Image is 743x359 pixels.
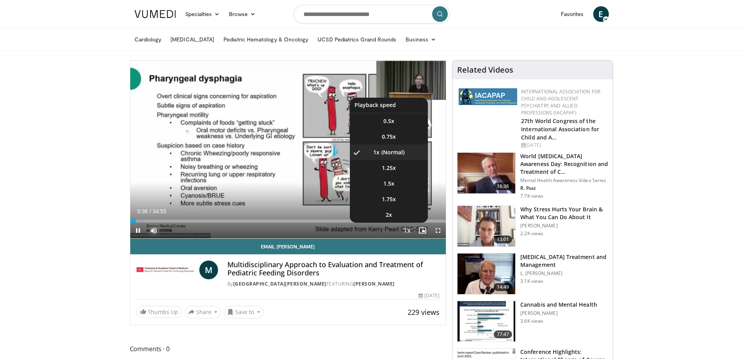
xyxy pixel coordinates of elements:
[313,32,401,47] a: UCSD Pediatrics Grand Rounds
[459,88,517,105] img: 2a9917ce-aac2-4f82-acde-720e532d7410.png.150x105_q85_autocrop_double_scale_upscale_version-0.2.png
[135,10,176,18] img: VuMedi Logo
[458,301,515,342] img: 0e991599-1ace-4004-98d5-e0b39d86eda7.150x105_q85_crop-smart_upscale.jpg
[520,152,608,176] h3: World [MEDICAL_DATA] Awareness Day: Recognition and Treatment of C…
[137,208,148,214] span: 0:36
[353,280,395,287] a: [PERSON_NAME]
[137,261,196,279] img: Boston University Chobanian & Avedisian School of Medicine
[457,205,608,247] a: 13:01 Why Stress Hurts Your Brain & What You Can Do About It [PERSON_NAME] 2.2K views
[224,306,264,318] button: Save to
[593,6,609,22] a: E
[382,164,396,172] span: 1.25x
[399,223,415,238] button: Playback Rate
[130,344,447,354] span: Comments 0
[130,223,146,238] button: Pause
[233,280,326,287] a: [GEOGRAPHIC_DATA][PERSON_NAME]
[130,239,446,254] a: Email [PERSON_NAME]
[520,253,608,269] h3: [MEDICAL_DATA] Treatment and Management
[520,310,597,316] p: [PERSON_NAME]
[181,6,225,22] a: Specialties
[520,318,543,324] p: 3.6K views
[457,301,608,342] a: 77:47 Cannabis and Mental Health [PERSON_NAME] 3.6K views
[185,306,221,318] button: Share
[130,32,166,47] a: Cardiology
[294,5,450,23] input: Search topics, interventions
[457,152,608,199] a: 16:36 World [MEDICAL_DATA] Awareness Day: Recognition and Treatment of C… Mental Health Awareness...
[457,65,513,75] h4: Related Videos
[520,278,543,284] p: 3.1K views
[458,206,515,246] img: 153729e0-faea-4f29-b75f-59bcd55f36ca.150x105_q85_crop-smart_upscale.jpg
[430,223,446,238] button: Fullscreen
[494,236,512,243] span: 13:01
[520,301,597,309] h3: Cannabis and Mental Health
[382,195,396,203] span: 1.75x
[227,280,440,288] div: By FEATURING
[520,185,608,191] p: R. Post
[383,180,394,188] span: 1.5x
[494,283,512,291] span: 14:49
[520,177,608,184] p: Mental Health Awareness Video Series
[520,223,608,229] p: [PERSON_NAME]
[130,61,446,239] video-js: Video Player
[520,205,608,221] h3: Why Stress Hurts Your Brain & What You Can Do About It
[130,220,446,223] div: Progress Bar
[556,6,589,22] a: Favorites
[520,193,543,199] p: 7.7K views
[520,230,543,237] p: 2.2K views
[458,153,515,193] img: dad9b3bb-f8af-4dab-abc0-c3e0a61b252e.150x105_q85_crop-smart_upscale.jpg
[224,6,260,22] a: Browse
[494,182,512,190] span: 16:36
[137,306,182,318] a: Thumbs Up
[401,32,441,47] a: Business
[373,148,379,156] span: 1x
[227,261,440,277] h4: Multidisciplinary Approach to Evaluation and Treatment of Pediatric Feeding Disorders
[418,292,440,299] div: [DATE]
[383,117,394,125] span: 0.5x
[382,133,396,141] span: 0.75x
[415,223,430,238] button: Enable picture-in-picture mode
[150,208,151,214] span: /
[219,32,313,47] a: Pediatric Hematology & Oncology
[521,142,606,149] div: [DATE]
[386,211,392,219] span: 2x
[457,253,608,295] a: 14:49 [MEDICAL_DATA] Treatment and Management L. [PERSON_NAME] 3.1K views
[458,254,515,294] img: 131aa231-63ed-40f9-bacb-73b8cf340afb.150x105_q85_crop-smart_upscale.jpg
[166,32,219,47] a: [MEDICAL_DATA]
[494,330,512,338] span: 77:47
[199,261,218,279] a: M
[520,270,608,277] p: L. [PERSON_NAME]
[146,223,161,238] button: Mute
[521,117,599,141] a: 27th World Congress of the International Association for Child and A…
[408,307,440,317] span: 229 views
[153,208,166,214] span: 34:55
[521,88,600,116] a: International Association for Child and Adolescent Psychiatry and Allied Professions (IACAPAP)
